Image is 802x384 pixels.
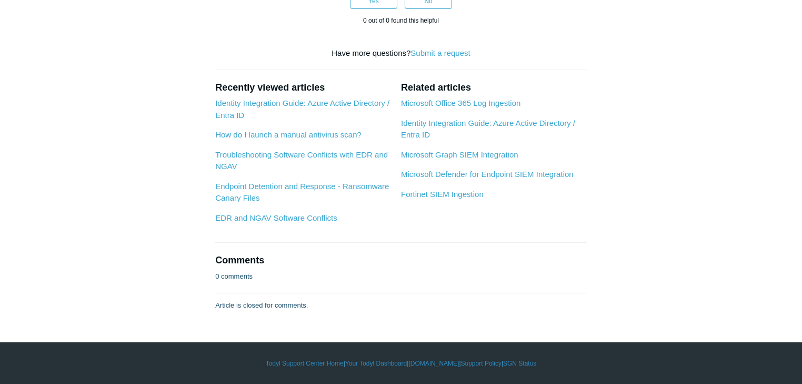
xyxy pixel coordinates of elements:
[401,190,484,199] a: Fortinet SIEM Ingestion
[215,130,362,139] a: How do I launch a manual antivirus scan?
[215,213,337,222] a: EDR and NGAV Software Conflicts
[266,359,344,368] a: Todyl Support Center Home
[215,150,388,171] a: Troubleshooting Software Conflicts with EDR and NGAV
[215,253,587,268] h2: Comments
[215,99,389,120] a: Identity Integration Guide: Azure Active Directory / Entra ID
[401,99,520,107] a: Microsoft Office 365 Log Ingestion
[401,119,575,140] a: Identity Integration Guide: Azure Active Directory / Entra ID
[503,359,536,368] a: SGN Status
[215,271,253,282] p: 0 comments
[215,81,390,95] h2: Recently viewed articles
[363,17,439,24] span: 0 out of 0 found this helpful
[215,47,587,60] div: Have more questions?
[345,359,407,368] a: Your Todyl Dashboard
[401,150,518,159] a: Microsoft Graph SIEM Integration
[408,359,459,368] a: [DOMAIN_NAME]
[401,81,587,95] h2: Related articles
[215,300,308,311] p: Article is closed for comments.
[410,48,470,57] a: Submit a request
[461,359,502,368] a: Support Policy
[401,170,574,179] a: Microsoft Defender for Endpoint SIEM Integration
[215,182,389,203] a: Endpoint Detention and Response - Ransomware Canary Files
[96,359,706,368] div: | | | |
